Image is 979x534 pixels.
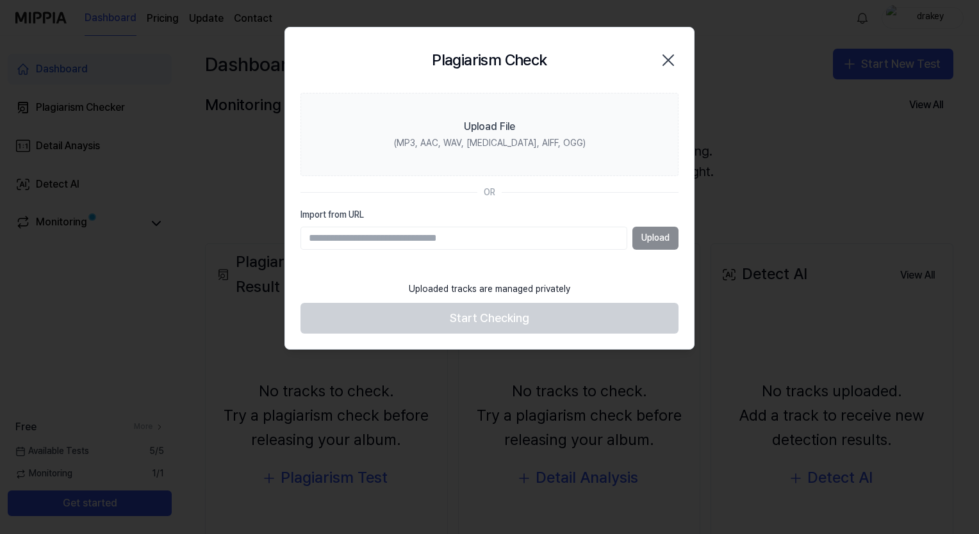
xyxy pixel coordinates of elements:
[464,119,515,134] div: Upload File
[432,48,547,72] h2: Plagiarism Check
[484,186,495,199] div: OR
[401,275,578,303] div: Uploaded tracks are managed privately
[394,137,586,150] div: (MP3, AAC, WAV, [MEDICAL_DATA], AIFF, OGG)
[300,209,679,222] label: Import from URL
